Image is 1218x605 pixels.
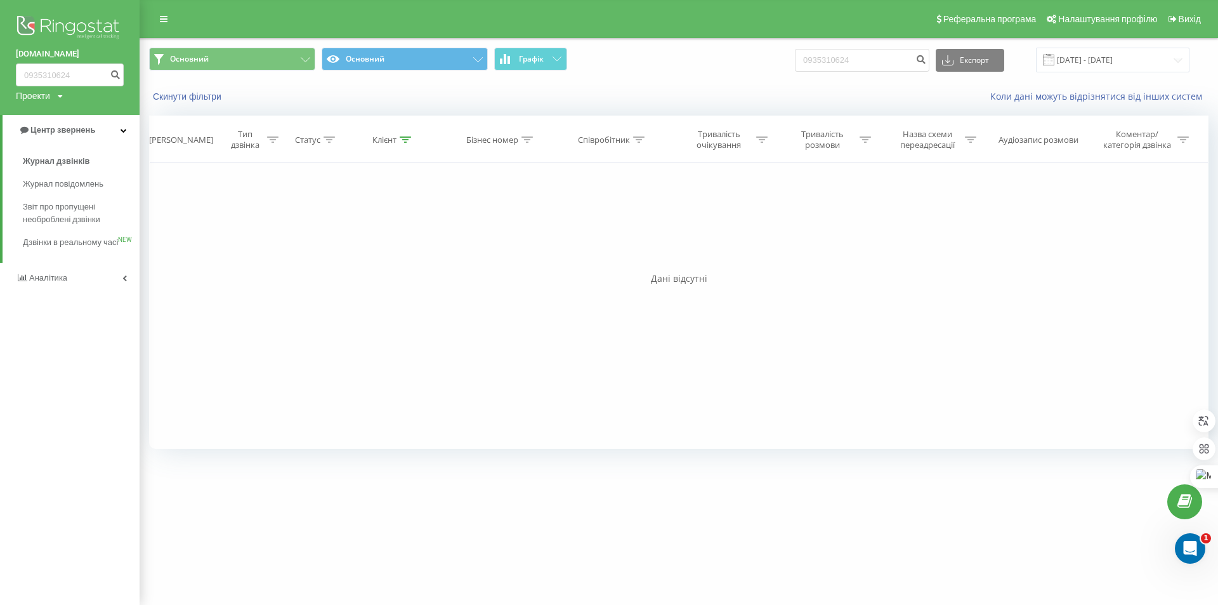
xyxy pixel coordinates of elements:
[1179,14,1201,24] span: Вихід
[999,135,1078,145] div: Аудіозапис розмови
[16,48,124,60] a: [DOMAIN_NAME]
[149,272,1208,285] div: Дані відсутні
[149,91,228,102] button: Скинути фільтри
[494,48,567,70] button: Графік
[789,129,856,150] div: Тривалість розмови
[23,150,140,173] a: Журнал дзвінків
[936,49,1004,72] button: Експорт
[16,63,124,86] input: Пошук за номером
[578,135,630,145] div: Співробітник
[990,90,1208,102] a: Коли дані можуть відрізнятися вiд інших систем
[795,49,929,72] input: Пошук за номером
[149,48,315,70] button: Основний
[1058,14,1157,24] span: Налаштування профілю
[29,273,67,283] span: Аналiтика
[894,129,962,150] div: Назва схеми переадресації
[30,125,95,135] span: Центр звернень
[466,135,518,145] div: Бізнес номер
[23,196,140,231] a: Звіт про пропущені необроблені дзвінки
[23,231,140,254] a: Дзвінки в реальному часіNEW
[943,14,1037,24] span: Реферальна програма
[227,129,264,150] div: Тип дзвінка
[1100,129,1174,150] div: Коментар/категорія дзвінка
[23,201,133,226] span: Звіт про пропущені необроблені дзвінки
[295,135,320,145] div: Статус
[16,13,124,44] img: Ringostat logo
[685,129,753,150] div: Тривалість очікування
[322,48,488,70] button: Основний
[1201,533,1211,543] span: 1
[170,54,209,64] span: Основний
[16,90,50,102] div: Проекти
[3,115,140,145] a: Центр звернень
[23,155,90,168] span: Журнал дзвінків
[372,135,396,145] div: Клієнт
[1175,533,1205,564] iframe: Intercom live chat
[519,55,544,63] span: Графік
[23,178,103,190] span: Журнал повідомлень
[149,135,213,145] div: [PERSON_NAME]
[23,236,118,249] span: Дзвінки в реальному часі
[23,173,140,196] a: Журнал повідомлень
